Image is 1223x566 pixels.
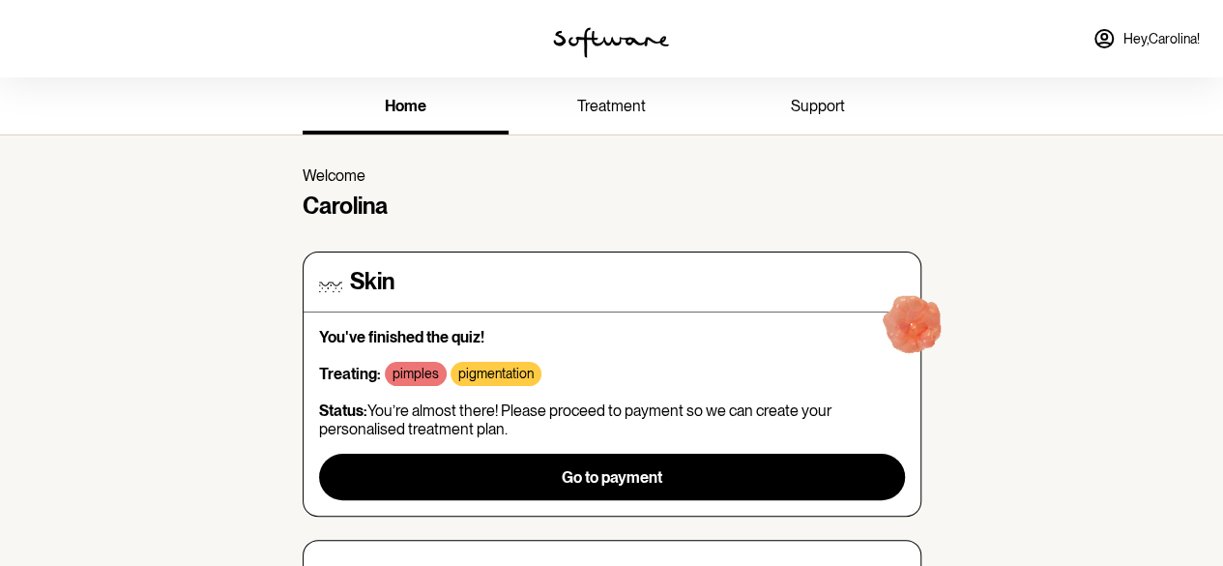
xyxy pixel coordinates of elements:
[791,97,845,115] span: support
[458,366,534,382] p: pigmentation
[385,97,426,115] span: home
[509,81,714,134] a: treatment
[319,402,905,438] p: You’re almost there! Please proceed to payment so we can create your personalised treatment plan.
[350,268,394,296] h4: Skin
[303,193,921,221] h4: Carolina
[393,366,439,382] p: pimples
[1123,31,1200,47] span: Hey, Carolina !
[319,402,367,420] strong: Status:
[714,81,920,134] a: support
[303,166,921,185] p: Welcome
[319,365,381,383] strong: Treating:
[319,454,905,500] button: Go to payment
[553,27,669,58] img: software logo
[1081,15,1211,62] a: Hey,Carolina!
[577,97,646,115] span: treatment
[319,328,905,346] p: You've finished the quiz!
[303,81,509,134] a: home
[852,267,975,391] img: red-blob.ee797e6f29be6228169e.gif
[562,468,662,487] span: Go to payment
